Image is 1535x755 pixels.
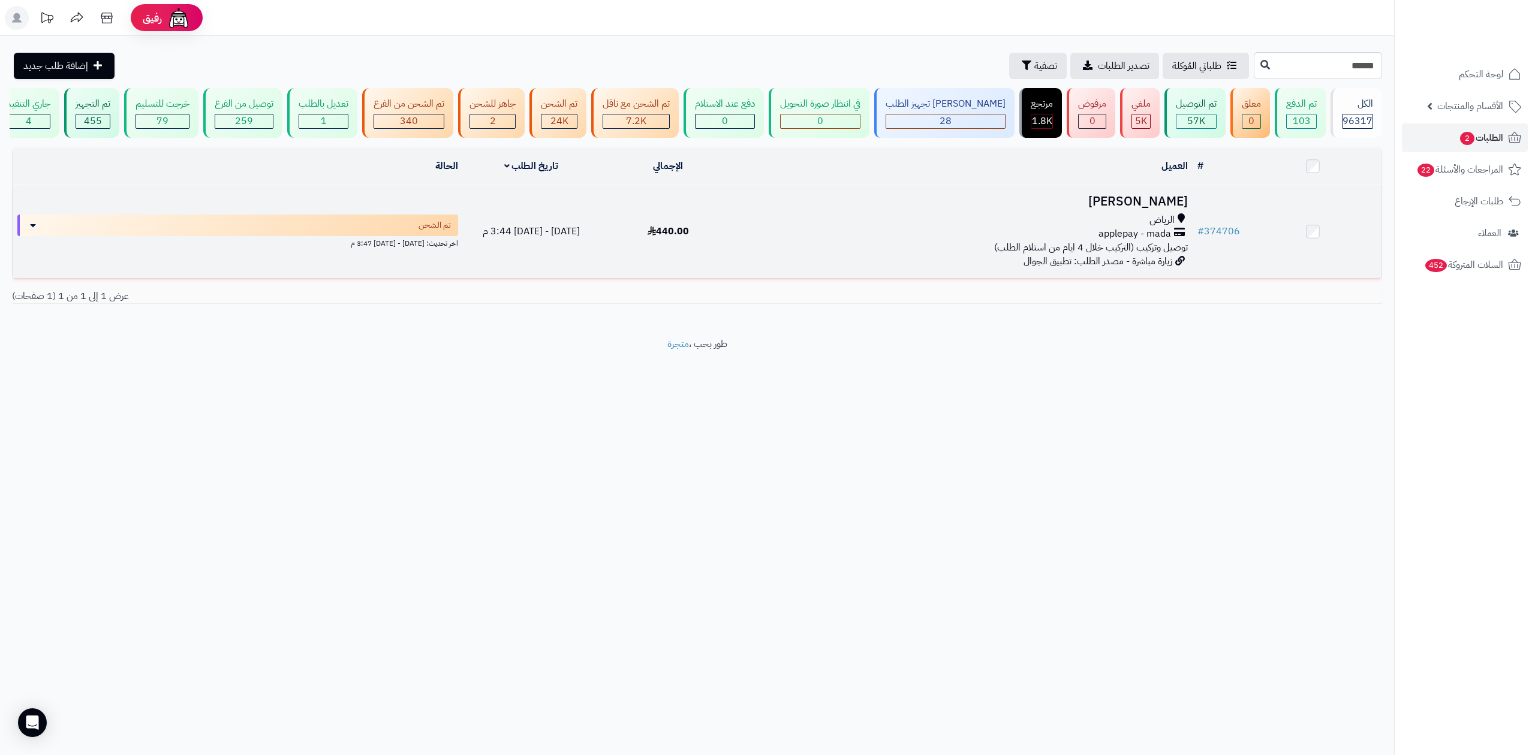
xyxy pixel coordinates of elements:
[1417,164,1435,177] span: 22
[886,97,1006,111] div: [PERSON_NAME] تجهيز الطلب
[1089,114,1095,128] span: 0
[1402,123,1528,152] a: الطلبات2
[886,114,1005,128] div: 28
[940,114,952,128] span: 28
[1034,59,1057,73] span: تصفية
[781,114,860,128] div: 0
[1163,53,1249,79] a: طلباتي المُوكلة
[1416,161,1503,178] span: المراجعات والأسئلة
[456,88,527,138] a: جاهز للشحن 2
[1197,224,1240,238] a: #374706
[1328,88,1384,138] a: الكل96317
[76,97,110,111] div: تم التجهيز
[1172,59,1221,73] span: طلباتي المُوكلة
[1131,97,1151,111] div: ملغي
[1135,114,1147,128] span: 5K
[780,97,860,111] div: في انتظار صورة التحويل
[122,88,201,138] a: خرجت للتسليم 79
[541,97,577,111] div: تم الشحن
[1098,227,1171,241] span: applepay - mada
[1024,254,1172,268] span: زيارة مباشرة - مصدر الطلب: تطبيق الجوال
[1197,159,1203,173] a: #
[299,97,348,111] div: تعديل بالطلب
[1176,114,1216,128] div: 56970
[483,224,580,238] span: [DATE] - [DATE] 3:44 م
[1079,114,1106,128] div: 0
[1293,114,1311,128] span: 103
[1162,88,1228,138] a: تم التوصيل 57K
[1424,256,1503,273] span: السلات المتروكة
[741,195,1187,209] h3: [PERSON_NAME]
[1031,97,1053,111] div: مرتجع
[14,53,115,79] a: إضافة طلب جديد
[1272,88,1328,138] a: تم الدفع 103
[1402,219,1528,247] a: العملاء
[215,97,273,111] div: توصيل من الفرع
[7,114,50,128] div: 4
[360,88,456,138] a: تم الشحن من الفرع 340
[1031,114,1052,128] div: 1838
[490,114,496,128] span: 2
[1064,88,1118,138] a: مرفوض 0
[648,224,689,238] span: 440.00
[1343,114,1373,128] span: 96317
[1118,88,1162,138] a: ملغي 5K
[1149,213,1175,227] span: الرياض
[653,159,683,173] a: الإجمالي
[1070,53,1159,79] a: تصدير الطلبات
[626,114,646,128] span: 7.2K
[696,114,754,128] div: 0
[76,114,110,128] div: 455
[321,114,327,128] span: 1
[1032,114,1052,128] span: 1.8K
[435,159,458,173] a: الحالة
[285,88,360,138] a: تعديل بالطلب 1
[299,114,348,128] div: 1
[84,114,102,128] span: 455
[1287,114,1316,128] div: 103
[32,6,62,33] a: تحديثات المنصة
[136,97,189,111] div: خرجت للتسليم
[1132,114,1150,128] div: 4997
[1286,97,1317,111] div: تم الدفع
[1402,60,1528,89] a: لوحة التحكم
[156,114,168,128] span: 79
[62,88,122,138] a: تم التجهيز 455
[1017,88,1064,138] a: مرتجع 1.8K
[215,114,273,128] div: 259
[17,236,458,249] div: اخر تحديث: [DATE] - [DATE] 3:47 م
[167,6,191,30] img: ai-face.png
[470,114,515,128] div: 2
[7,97,50,111] div: جاري التنفيذ
[1455,193,1503,210] span: طلبات الإرجاع
[994,240,1188,255] span: توصيل وتركيب (التركيب خلال 4 ايام من استلام الطلب)
[235,114,253,128] span: 259
[419,219,451,231] span: تم الشحن
[1161,159,1188,173] a: العميل
[143,11,162,25] span: رفيق
[1009,53,1067,79] button: تصفية
[1242,97,1261,111] div: معلق
[603,97,670,111] div: تم الشحن مع ناقل
[541,114,577,128] div: 24019
[872,88,1017,138] a: [PERSON_NAME] تجهيز الطلب 28
[1187,114,1205,128] span: 57K
[527,88,589,138] a: تم الشحن 24K
[722,114,728,128] span: 0
[817,114,823,128] span: 0
[18,708,47,737] div: Open Intercom Messenger
[374,114,444,128] div: 340
[469,97,516,111] div: جاهز للشحن
[400,114,418,128] span: 340
[1098,59,1149,73] span: تصدير الطلبات
[1402,155,1528,184] a: المراجعات والأسئلة22
[1402,250,1528,279] a: السلات المتروكة452
[1242,114,1260,128] div: 0
[504,159,559,173] a: تاريخ الطلب
[1228,88,1272,138] a: معلق 0
[201,88,285,138] a: توصيل من الفرع 259
[1402,187,1528,216] a: طلبات الإرجاع
[3,289,697,303] div: عرض 1 إلى 1 من 1 (1 صفحات)
[1437,98,1503,114] span: الأقسام والمنتجات
[1248,114,1254,128] span: 0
